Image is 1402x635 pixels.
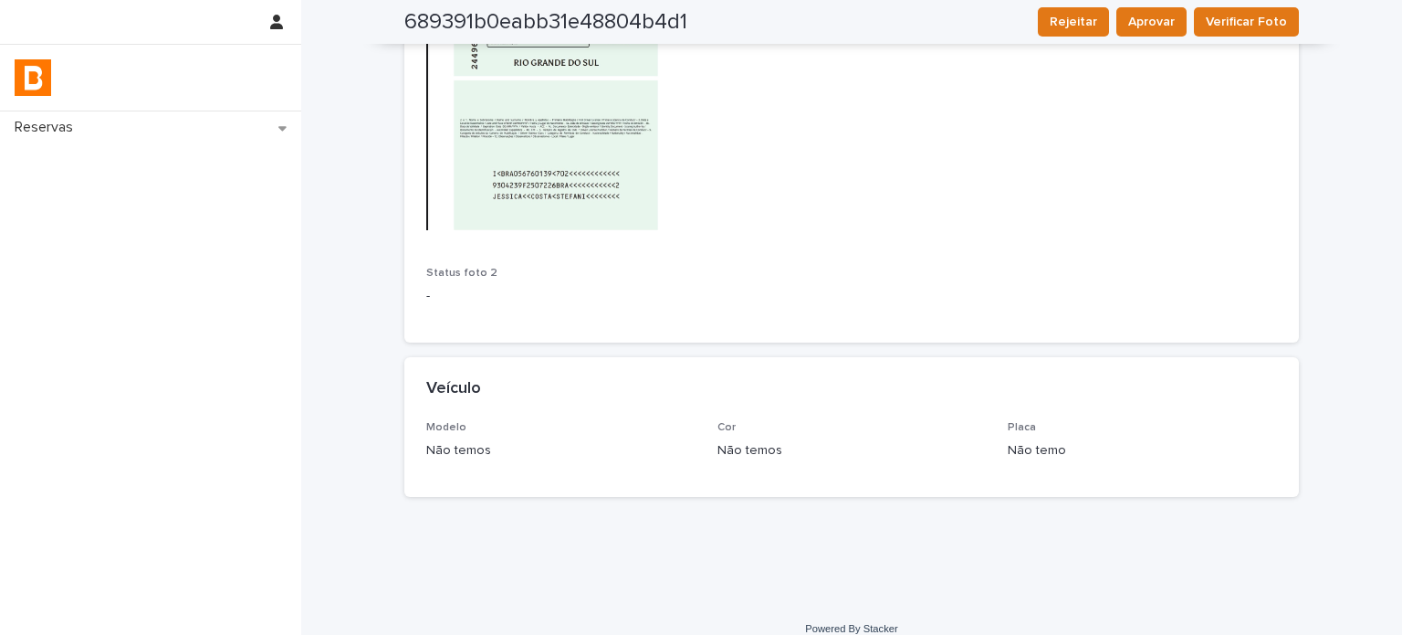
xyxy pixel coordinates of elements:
[15,59,51,96] img: zVaNuJHRTjyIjT5M9Xd5
[426,422,466,433] span: Modelo
[426,287,696,306] p: -
[1116,7,1187,37] button: Aprovar
[1206,13,1287,31] span: Verificar Foto
[1038,7,1109,37] button: Rejeitar
[805,623,897,634] a: Powered By Stacker
[426,441,696,460] p: Não temos
[426,268,497,279] span: Status foto 2
[1128,13,1175,31] span: Aprovar
[1050,13,1097,31] span: Rejeitar
[404,9,687,36] h2: 689391b0eabb31e48804b4d1
[1008,441,1277,460] p: Não temo
[1008,422,1036,433] span: Placa
[717,441,987,460] p: Não temos
[717,422,736,433] span: Cor
[7,119,88,136] p: Reservas
[426,379,481,399] h2: Veículo
[1194,7,1299,37] button: Verificar Foto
